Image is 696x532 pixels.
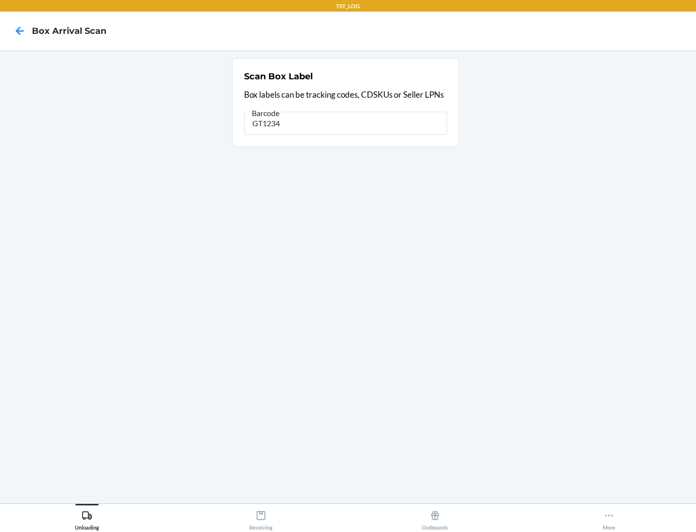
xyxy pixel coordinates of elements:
[244,112,447,135] input: Barcode
[249,506,273,531] div: Receiving
[603,506,615,531] div: More
[522,504,696,531] button: More
[422,506,448,531] div: Outbounds
[244,89,447,101] p: Box labels can be tracking codes, CDSKUs or Seller LPNs
[244,70,313,83] h2: Scan Box Label
[32,25,106,37] h4: Box Arrival Scan
[250,108,281,118] span: Barcode
[336,2,360,11] p: TST_LOG
[348,504,522,531] button: Outbounds
[75,506,99,531] div: Unloading
[174,504,348,531] button: Receiving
